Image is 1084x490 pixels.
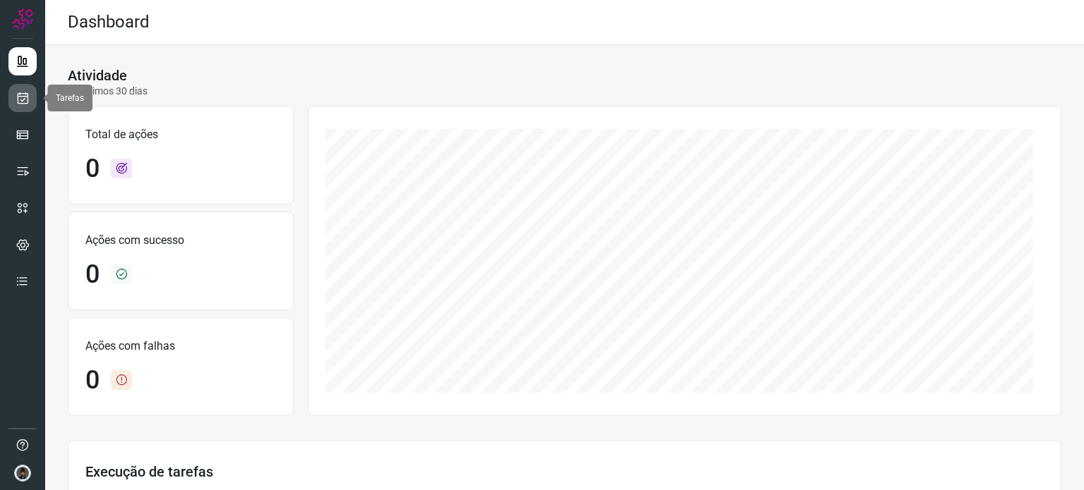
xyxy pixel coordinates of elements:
img: Logo [12,8,33,30]
p: Total de ações [85,126,276,143]
p: Ações com falhas [85,338,276,355]
h3: Atividade [68,67,127,84]
span: Tarefas [56,93,84,103]
h2: Dashboard [68,12,150,32]
h1: 0 [85,365,100,396]
h1: 0 [85,259,100,290]
p: Ações com sucesso [85,232,276,249]
img: d44150f10045ac5288e451a80f22ca79.png [14,465,31,482]
p: Últimos 30 dias [68,84,147,99]
h3: Execução de tarefas [85,463,1044,480]
h1: 0 [85,154,100,184]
